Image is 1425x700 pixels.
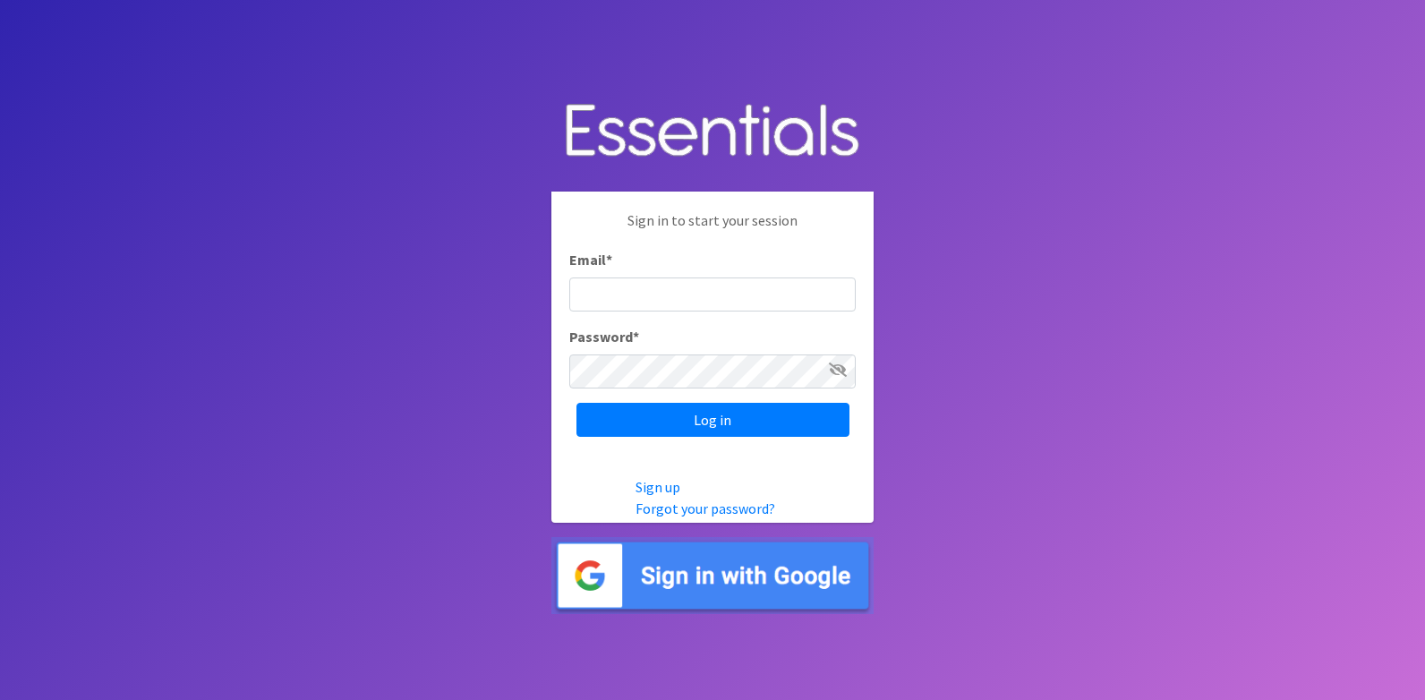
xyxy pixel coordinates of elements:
[636,478,680,496] a: Sign up
[569,249,612,270] label: Email
[551,86,874,178] img: Human Essentials
[606,251,612,269] abbr: required
[551,537,874,615] img: Sign in with Google
[576,403,849,437] input: Log in
[569,326,639,347] label: Password
[569,209,856,249] p: Sign in to start your session
[636,499,775,517] a: Forgot your password?
[633,328,639,346] abbr: required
